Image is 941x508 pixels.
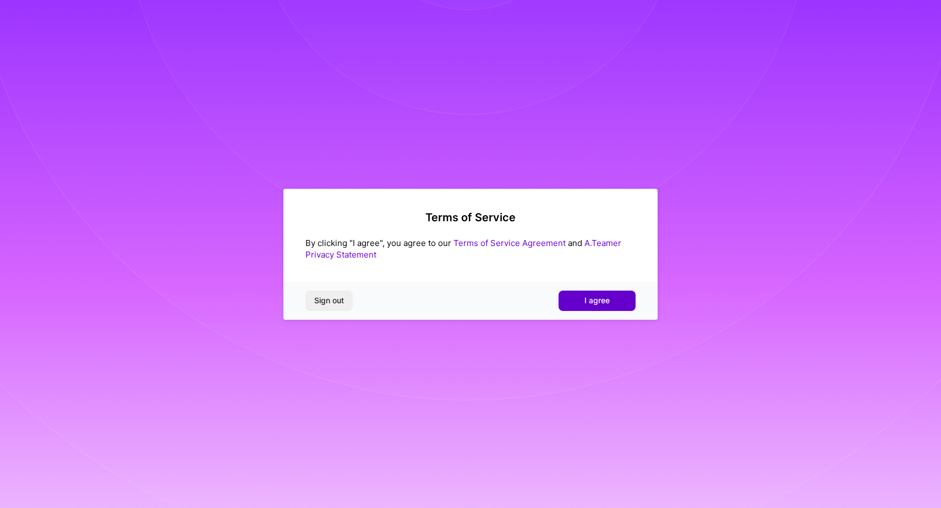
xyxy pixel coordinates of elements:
[584,295,610,306] span: I agree
[314,295,344,306] span: Sign out
[305,211,636,224] h2: Terms of Service
[305,237,636,260] div: By clicking "I agree", you agree to our and
[559,291,636,310] button: I agree
[305,291,353,310] button: Sign out
[453,238,566,248] a: Terms of Service Agreement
